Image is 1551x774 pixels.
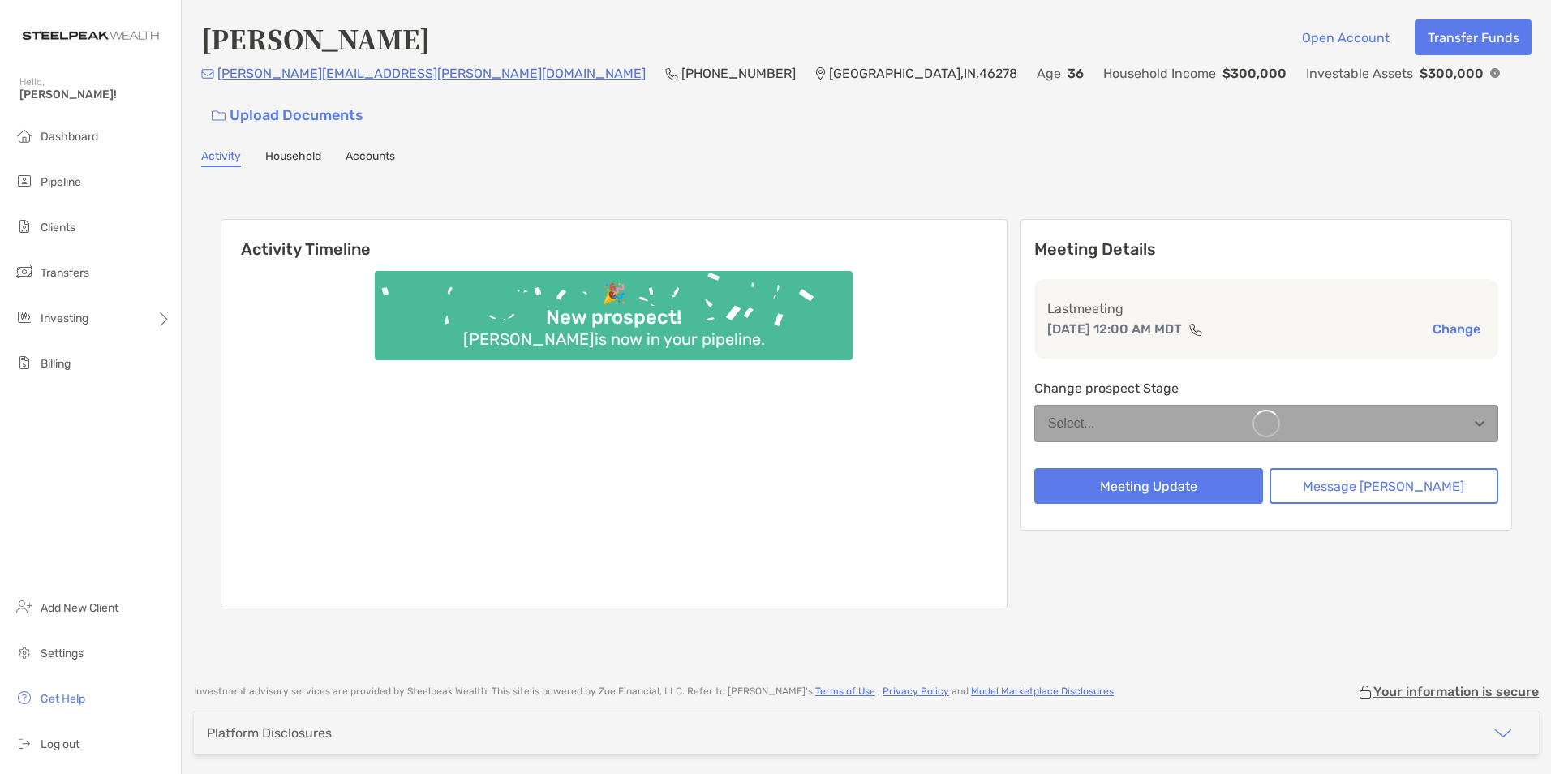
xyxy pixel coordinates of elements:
img: pipeline icon [15,171,34,191]
div: 🎉 [595,282,633,306]
a: Model Marketplace Disclosures [971,686,1114,697]
span: Log out [41,737,79,751]
p: [PERSON_NAME][EMAIL_ADDRESS][PERSON_NAME][DOMAIN_NAME] [217,63,646,84]
span: Get Help [41,692,85,706]
img: Email Icon [201,69,214,79]
img: Location Icon [815,67,826,80]
p: [PHONE_NUMBER] [681,63,796,84]
a: Terms of Use [815,686,875,697]
span: Settings [41,647,84,660]
img: dashboard icon [15,126,34,145]
a: Activity [201,149,241,167]
span: Billing [41,357,71,371]
h6: Activity Timeline [221,220,1007,259]
p: 36 [1068,63,1084,84]
img: communication type [1188,323,1203,336]
p: Investment advisory services are provided by Steelpeak Wealth . This site is powered by Zoe Finan... [194,686,1116,698]
span: Transfers [41,266,89,280]
span: Dashboard [41,130,98,144]
p: Investable Assets [1306,63,1413,84]
button: Change [1428,320,1485,338]
img: Phone Icon [665,67,678,80]
a: Privacy Policy [883,686,949,697]
p: [GEOGRAPHIC_DATA] , IN , 46278 [829,63,1017,84]
div: [PERSON_NAME] is now in your pipeline. [457,329,771,349]
h4: [PERSON_NAME] [201,19,430,57]
button: Message [PERSON_NAME] [1270,468,1498,504]
img: add_new_client icon [15,597,34,617]
p: Change prospect Stage [1034,378,1498,398]
p: $300,000 [1222,63,1287,84]
p: Household Income [1103,63,1216,84]
img: transfers icon [15,262,34,282]
div: New prospect! [539,306,688,329]
span: [PERSON_NAME]! [19,88,171,101]
img: billing icon [15,353,34,372]
img: investing icon [15,307,34,327]
p: Your information is secure [1373,684,1539,699]
button: Open Account [1289,19,1402,55]
img: Zoe Logo [19,6,161,65]
span: Clients [41,221,75,234]
button: Meeting Update [1034,468,1263,504]
a: Household [265,149,321,167]
img: Info Icon [1490,68,1500,78]
p: Age [1037,63,1061,84]
img: settings icon [15,643,34,662]
div: Platform Disclosures [207,725,332,741]
button: Transfer Funds [1415,19,1532,55]
a: Upload Documents [201,98,374,133]
a: Accounts [346,149,395,167]
span: Add New Client [41,601,118,615]
img: button icon [212,110,226,122]
p: $300,000 [1420,63,1484,84]
img: logout icon [15,733,34,753]
img: get-help icon [15,688,34,707]
span: Investing [41,312,88,325]
span: Pipeline [41,175,81,189]
img: clients icon [15,217,34,236]
p: [DATE] 12:00 AM MDT [1047,319,1182,339]
p: Meeting Details [1034,239,1498,260]
img: icon arrow [1493,724,1513,743]
p: Last meeting [1047,299,1485,319]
